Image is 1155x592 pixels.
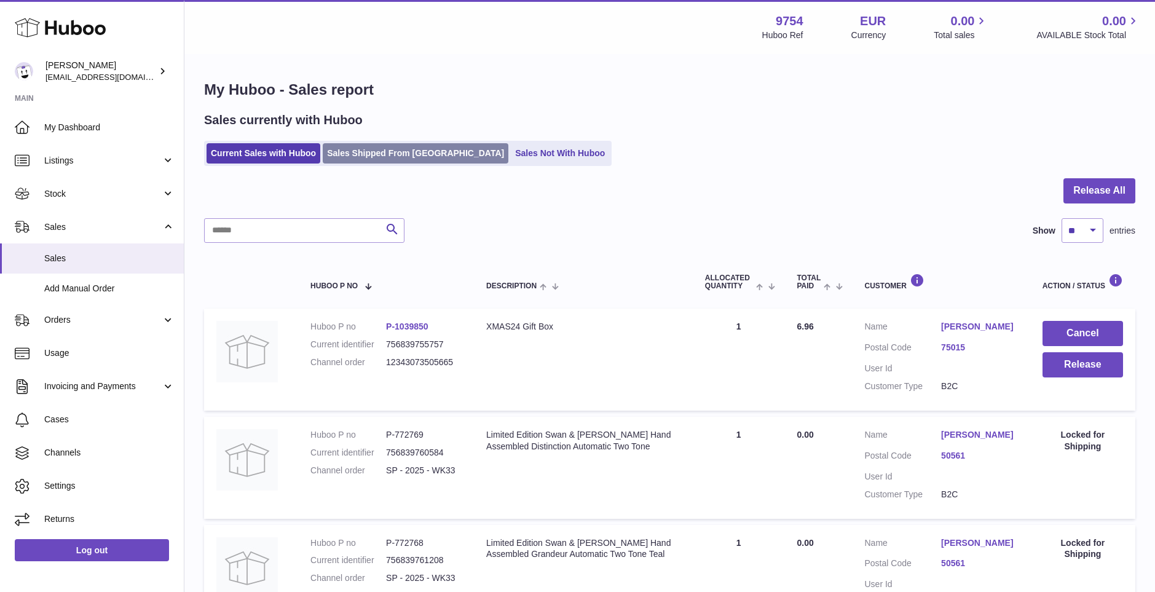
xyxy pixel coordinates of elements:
[860,13,886,30] strong: EUR
[310,429,386,441] dt: Huboo P no
[864,450,941,465] dt: Postal Code
[1043,321,1123,346] button: Cancel
[864,578,941,590] dt: User Id
[310,282,358,290] span: Huboo P no
[204,80,1135,100] h1: My Huboo - Sales report
[310,339,386,350] dt: Current identifier
[941,489,1018,500] dd: B2C
[44,314,162,326] span: Orders
[216,429,278,491] img: no-photo.jpg
[386,429,462,441] dd: P-772769
[44,221,162,233] span: Sales
[310,537,386,549] dt: Huboo P no
[864,381,941,392] dt: Customer Type
[1063,178,1135,203] button: Release All
[1043,429,1123,452] div: Locked for Shipping
[310,555,386,566] dt: Current identifier
[1043,352,1123,377] button: Release
[1043,537,1123,561] div: Locked for Shipping
[941,537,1018,549] a: [PERSON_NAME]
[941,429,1018,441] a: [PERSON_NAME]
[386,339,462,350] dd: 756839755757
[204,112,363,128] h2: Sales currently with Huboo
[44,381,162,392] span: Invoicing and Payments
[864,537,941,552] dt: Name
[864,363,941,374] dt: User Id
[797,538,813,548] span: 0.00
[44,122,175,133] span: My Dashboard
[386,572,462,584] dd: SP - 2025 - WK33
[1033,225,1055,237] label: Show
[44,480,175,492] span: Settings
[1036,13,1140,41] a: 0.00 AVAILABLE Stock Total
[486,321,680,333] div: XMAS24 Gift Box
[44,513,175,525] span: Returns
[776,13,803,30] strong: 9754
[386,465,462,476] dd: SP - 2025 - WK33
[44,414,175,425] span: Cases
[941,342,1018,353] a: 75015
[486,429,680,452] div: Limited Edition Swan & [PERSON_NAME] Hand Assembled Distinction Automatic Two Tone
[386,537,462,549] dd: P-772768
[693,417,785,519] td: 1
[934,13,988,41] a: 0.00 Total sales
[323,143,508,164] a: Sales Shipped From [GEOGRAPHIC_DATA]
[864,429,941,444] dt: Name
[951,13,975,30] span: 0.00
[486,282,537,290] span: Description
[851,30,886,41] div: Currency
[941,381,1018,392] dd: B2C
[44,253,175,264] span: Sales
[693,309,785,411] td: 1
[864,342,941,357] dt: Postal Code
[941,558,1018,569] a: 50561
[45,72,181,82] span: [EMAIL_ADDRESS][DOMAIN_NAME]
[44,347,175,359] span: Usage
[762,30,803,41] div: Huboo Ref
[797,322,813,331] span: 6.96
[45,60,156,83] div: [PERSON_NAME]
[864,489,941,500] dt: Customer Type
[1036,30,1140,41] span: AVAILABLE Stock Total
[797,274,821,290] span: Total paid
[310,321,386,333] dt: Huboo P no
[941,450,1018,462] a: 50561
[864,321,941,336] dt: Name
[386,555,462,566] dd: 756839761208
[1110,225,1135,237] span: entries
[216,321,278,382] img: no-photo.jpg
[486,537,680,561] div: Limited Edition Swan & [PERSON_NAME] Hand Assembled Grandeur Automatic Two Tone Teal
[864,274,1017,290] div: Customer
[705,274,753,290] span: ALLOCATED Quantity
[310,572,386,584] dt: Channel order
[386,447,462,459] dd: 756839760584
[44,188,162,200] span: Stock
[44,447,175,459] span: Channels
[864,558,941,572] dt: Postal Code
[386,322,428,331] a: P-1039850
[864,471,941,483] dt: User Id
[1102,13,1126,30] span: 0.00
[310,357,386,368] dt: Channel order
[310,447,386,459] dt: Current identifier
[511,143,609,164] a: Sales Not With Huboo
[207,143,320,164] a: Current Sales with Huboo
[797,430,813,440] span: 0.00
[1043,274,1123,290] div: Action / Status
[386,357,462,368] dd: 12343073505665
[941,321,1018,333] a: [PERSON_NAME]
[44,155,162,167] span: Listings
[310,465,386,476] dt: Channel order
[15,539,169,561] a: Log out
[15,62,33,81] img: info@fieldsluxury.london
[934,30,988,41] span: Total sales
[44,283,175,294] span: Add Manual Order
